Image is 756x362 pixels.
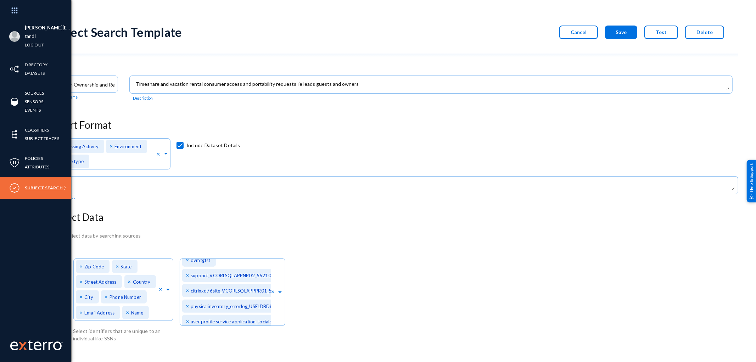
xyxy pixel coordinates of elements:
[191,303,289,309] span: physicalinventory_errorlog_USFLDBD8_56456
[159,286,165,293] span: Clear all
[84,310,114,316] span: Email Address
[616,29,627,35] span: Save
[128,278,133,285] span: ×
[4,3,25,18] img: app launcher
[186,140,240,151] span: Include Dataset Details
[749,194,754,199] img: help_support.svg
[110,143,114,149] span: ×
[191,257,210,263] span: dvmtgtst
[121,264,132,269] span: State
[84,264,104,269] span: Zip Code
[10,340,63,350] img: exterro-work-mark.svg
[116,263,121,269] span: ×
[47,211,738,223] h3: Subject Data
[25,41,44,49] a: Log out
[191,288,283,294] span: citrixxd76site_VCORLSQLAPPPR01_59260
[105,293,110,300] span: ×
[186,256,191,263] span: ×
[18,342,27,350] img: exterro-logo.svg
[58,144,99,149] span: Processing Activity
[186,318,191,324] span: ×
[79,278,84,285] span: ×
[559,26,598,39] button: Cancel
[25,61,47,69] a: Directory
[47,232,738,239] div: Locate subject data by searching sources
[84,279,116,285] span: Street Address
[656,29,667,35] span: Test
[47,119,738,131] h3: Report Format
[9,31,20,42] img: blank-profile-picture.png
[126,309,131,316] span: ×
[79,309,84,316] span: ×
[157,151,163,158] span: Clear all
[25,106,41,114] a: Events
[25,89,44,97] a: Sources
[186,302,191,309] span: ×
[79,293,84,300] span: ×
[25,32,36,40] a: tandl
[571,29,587,35] span: Cancel
[9,157,20,168] img: icon-policies.svg
[25,184,63,192] a: Subject Search
[133,279,150,285] span: Country
[131,310,144,316] span: Name
[110,294,141,300] span: Phone Number
[84,294,93,300] span: City
[191,319,414,324] span: user profile service application_socialdb_6e82437d3e80486cb950b5efbf584104_RCIMEX-SQL01_1433
[73,327,179,342] div: Select identifiers that are unique to an individual like SSNs
[191,273,271,278] span: support_VCORLSQLAPPNP02_56210
[186,287,191,294] span: ×
[25,163,49,171] a: Attributes
[47,25,182,39] div: Subject Search Template
[605,26,637,39] button: Save
[25,134,59,143] a: Subject Traces
[25,98,43,106] a: Sensors
[685,26,724,39] button: Delete
[79,263,84,269] span: ×
[25,154,43,162] a: Policies
[271,288,277,296] span: Clear all
[114,144,141,149] span: Environment
[9,64,20,74] img: icon-inventory.svg
[25,126,49,134] a: Classifiers
[644,26,678,39] button: Test
[747,160,756,202] div: Help & Support
[25,24,71,32] li: [PERSON_NAME][EMAIL_ADDRESS][DOMAIN_NAME]
[696,29,713,35] span: Delete
[9,129,20,140] img: icon-elements.svg
[133,96,153,101] mat-hint: Description
[54,82,114,88] input: Name
[186,272,191,278] span: ×
[25,69,45,77] a: Datasets
[9,96,20,107] img: icon-sources.svg
[9,183,20,193] img: icon-compliance.svg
